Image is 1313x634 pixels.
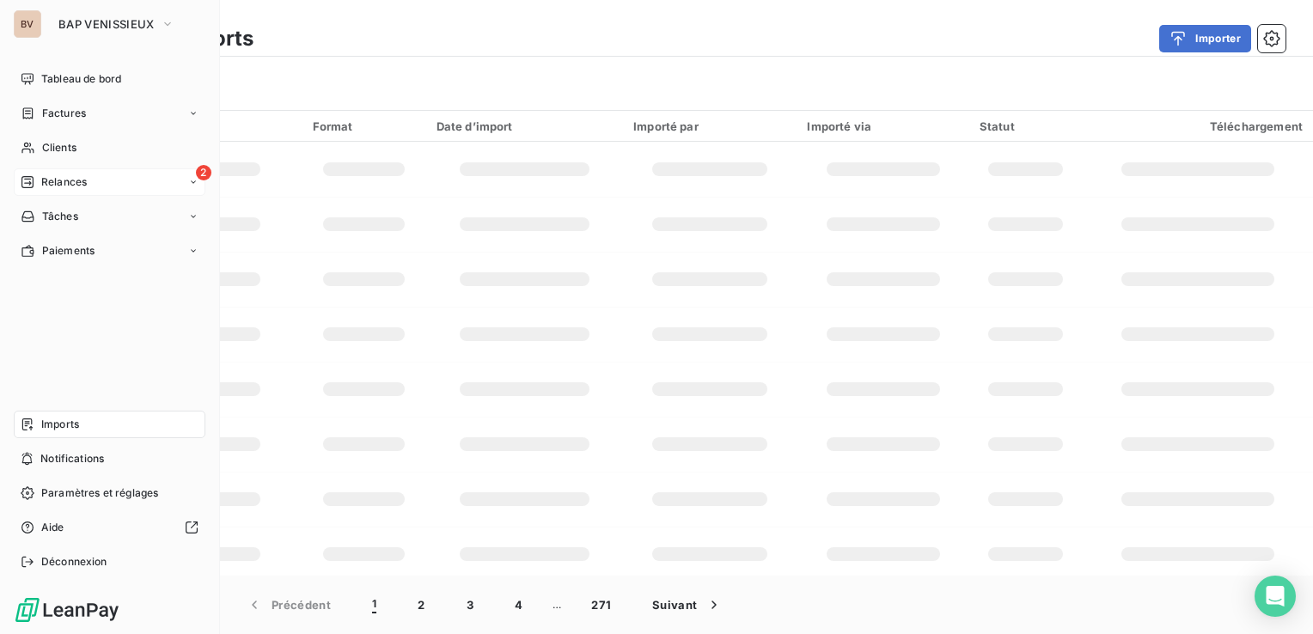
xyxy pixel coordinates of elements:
div: Importé via [807,119,958,133]
span: Tableau de bord [41,71,121,87]
span: Clients [42,140,76,155]
span: Déconnexion [41,554,107,570]
span: 1 [372,596,376,613]
span: Relances [41,174,87,190]
span: 2 [196,165,211,180]
div: Importé par [633,119,786,133]
div: Open Intercom Messenger [1255,576,1296,617]
button: 4 [494,587,543,623]
span: … [543,591,571,619]
span: Paramètres et réglages [41,485,158,501]
button: 2 [397,587,445,623]
img: Logo LeanPay [14,596,120,624]
button: Importer [1159,25,1251,52]
span: BAP VENISSIEUX [58,17,154,31]
div: Statut [980,119,1072,133]
span: Paiements [42,243,95,259]
button: 3 [446,587,494,623]
button: 1 [351,587,397,623]
button: 271 [571,587,632,623]
div: Format [313,119,416,133]
span: Tâches [42,209,78,224]
div: Date d’import [437,119,613,133]
span: Imports [41,417,79,432]
span: Aide [41,520,64,535]
button: Précédent [225,587,351,623]
div: Téléchargement [1093,119,1303,133]
span: Notifications [40,451,104,466]
div: BV [14,10,41,38]
a: Aide [14,514,205,541]
button: Suivant [632,587,743,623]
span: Factures [42,106,86,121]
